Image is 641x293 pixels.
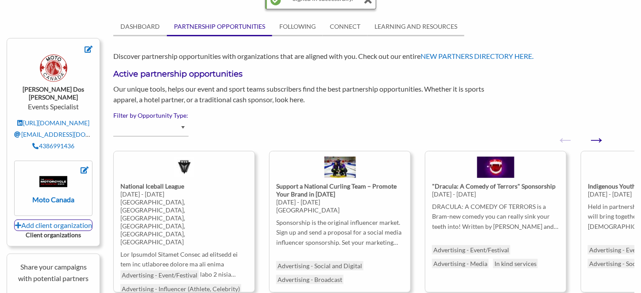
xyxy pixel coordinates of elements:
strong: National Iceball League [120,182,184,190]
p: Advertising - Broadcast [276,275,344,284]
strong: Client organizations [26,231,81,239]
p: Advertising - Media [432,259,489,268]
a: [DATE] - [DATE] [432,151,560,239]
a: CONNECT [323,18,367,35]
a: Moto Canada [25,175,81,204]
p: DRACULA: A COMEDY OF TERRORS is a Bram-new comedy you can really sink your teeth into! Written by... [432,202,560,231]
img: National Iceball League Logo [174,157,195,182]
button: Previous [556,131,565,139]
a: Add client organization [14,220,93,231]
a: Advertising - Event/Festival [120,270,199,280]
strong: [PERSON_NAME] Dos [PERSON_NAME] [23,85,84,101]
a: [URL][DOMAIN_NAME] [17,119,90,127]
strong: Support a National Curling Team – Promote Your Brand in [DATE] [276,182,397,198]
p: Discover partnership opportunities with organizations that are aligned with you. Check out our en... [113,50,634,62]
div: Our unique tools, helps our event and sport teams subscribers find the best partnership opportuni... [107,84,507,105]
p: Share your campaigns with potential partners [14,261,93,284]
p: Sponsorship is the original influencer market. Sign up and send a proposal for a social media inf... [276,218,404,247]
h3: Active partnership opportunities [113,69,634,80]
img: avc3xfbmecbtttfdaur5 [39,176,68,187]
a: LEARNING AND RESOURCES [367,18,464,35]
p: Lor Ipsumdol Sitamet Consec ad elitsedd ei tem inc utlaboree dolore ma ali enima minimven quisno ... [120,250,248,279]
a: [EMAIL_ADDRESS][DOMAIN_NAME] [14,131,125,138]
strong: Moto Canada [32,195,74,204]
p: Advertising - Event/Festival [432,245,510,254]
a: [DATE] - [DATE][GEOGRAPHIC_DATA] [276,151,404,255]
a: FOLLOWING [272,18,323,35]
a: 4386991436 [32,142,75,150]
img: Support a National Curling Team – Promote Your Brand in 2026 Logo [324,157,356,182]
p: Advertising - Social and Digital [276,261,363,270]
img: "Dracula: A Comedy of Terrors" Sponsorship Logo [477,157,514,182]
strong: "Dracula: A Comedy of Terrors" Sponsorship [432,182,556,190]
label: Filter by Opportunity Type: [113,112,634,120]
p: In kind services [493,259,538,268]
button: Next [587,131,596,139]
a: National Iceball League LogoNational Iceball League[DATE] - [DATE][GEOGRAPHIC_DATA], [GEOGRAPHIC_... [120,151,248,264]
a: NEW PARTNERS DIRECTORY HERE. [421,52,533,60]
div: Events Specialist [14,54,93,154]
a: PARTNERSHIP OPPORTUNITIES [167,18,272,35]
img: x83jzhc9ghyq1mmmrery [40,54,67,82]
a: DASHBOARD [113,18,167,35]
